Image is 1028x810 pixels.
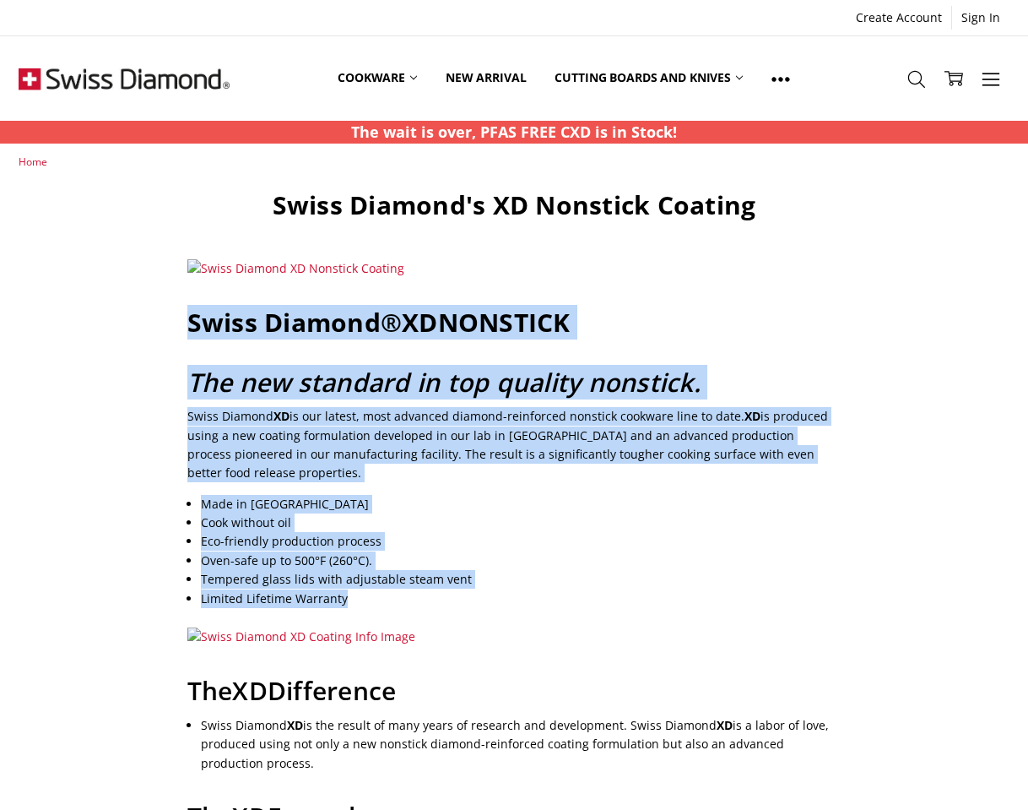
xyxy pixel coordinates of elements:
li: Made in [GEOGRAPHIC_DATA] [201,495,841,514]
span: XD [717,717,733,733]
a: Create Account [847,6,951,30]
h1: Swiss Diamond's XD Nonstick Coating [187,189,841,221]
span: The new standard in top quality nonstick. [187,365,701,400]
li: Eco-friendly production process [201,532,841,551]
span: XD [744,408,760,424]
a: Cutting boards and knives [540,41,757,116]
p: The wait is over, PFAS FREE CXD is in Stock! [351,121,677,144]
li: Swiss Diamond is the result of many years of research and development. Swiss Diamond is a labor o... [201,716,841,773]
img: Swiss Diamond XD Coating Info Image [187,628,415,646]
a: Sign In [952,6,1009,30]
a: New arrival [431,41,540,116]
a: Home [19,155,47,169]
li: Cook without oil [201,514,841,532]
a: Cookware [323,41,431,116]
p: Swiss Diamond is our latest, most advanced diamond-reinforced nonstick cookware line to date. is ... [187,407,841,483]
span: XD [273,408,289,424]
span: XD [232,673,268,708]
li: Limited Lifetime Warranty [201,590,841,608]
li: Oven-safe up to 500°F (260°C). [201,552,841,570]
span: XD [287,717,303,733]
a: Show All [757,41,804,117]
img: Swiss Diamond XD Nonstick Coating [187,259,404,278]
span: Swiss Diamond® NONSTICK [187,305,571,340]
span: The Difference [187,673,397,708]
span: XD [402,305,438,340]
li: Tempered glass lids with adjustable steam vent [201,570,841,589]
img: Free Shipping On Every Order [19,36,230,121]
